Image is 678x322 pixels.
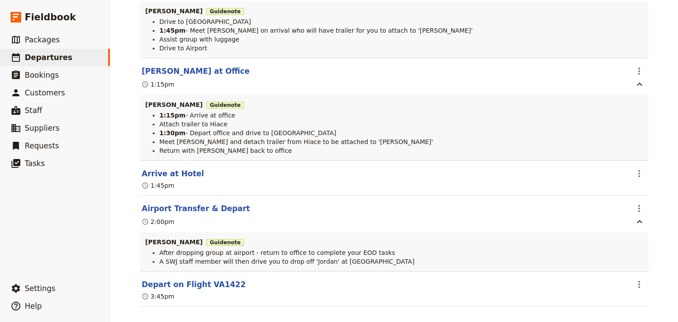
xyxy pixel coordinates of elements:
[145,7,643,15] h3: [PERSON_NAME]
[142,66,250,76] button: Edit this itinerary item
[25,284,56,293] span: Settings
[206,8,244,15] span: Guide note
[159,45,207,52] span: Drive to Airport
[25,159,45,168] span: Tasks
[159,121,227,128] span: Attach trailer to Hiace
[159,138,433,145] span: Meet [PERSON_NAME] and detach trailer from Hiace to be attached to '[PERSON_NAME]'
[159,112,185,119] strong: 1:15pm
[145,238,643,246] h3: [PERSON_NAME]
[25,11,76,24] span: Fieldbook
[632,277,647,292] button: Actions
[25,88,65,97] span: Customers
[159,147,292,154] span: Return with [PERSON_NAME] back to office
[159,27,185,34] strong: 1:45pm
[185,27,472,34] span: - Meet [PERSON_NAME] on arrival who will have trailer for you to attach to '[PERSON_NAME]'
[185,112,235,119] span: - Arrive at office
[25,35,60,44] span: Packages
[142,168,204,179] button: Edit this itinerary item
[25,71,59,80] span: Bookings
[632,201,647,216] button: Actions
[142,80,174,89] div: 1:15pm
[142,181,174,190] div: 1:45pm
[632,166,647,181] button: Actions
[159,129,185,136] strong: 1:30pm
[25,53,72,62] span: Departures
[159,249,395,256] span: After dropping group at airport - return to office to complete your EOD tasks
[632,64,647,79] button: Actions
[142,279,245,290] button: Edit this itinerary item
[159,36,239,43] span: Assist group with luggage
[185,129,336,136] span: - Depart office and drive to [GEOGRAPHIC_DATA]
[142,203,250,214] button: Edit this itinerary item
[25,141,59,150] span: Requests
[25,302,42,311] span: Help
[142,217,174,226] div: 2:00pm
[159,18,251,25] span: Drive to [GEOGRAPHIC_DATA]
[25,106,42,115] span: Staff
[206,239,244,246] span: Guide note
[25,124,60,133] span: Suppliers
[142,292,174,301] div: 3:45pm
[206,102,244,109] span: Guide note
[145,100,643,109] h3: [PERSON_NAME]
[159,258,414,265] span: A SWJ staff member will then drive you to drop off 'Jordan' at [GEOGRAPHIC_DATA]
